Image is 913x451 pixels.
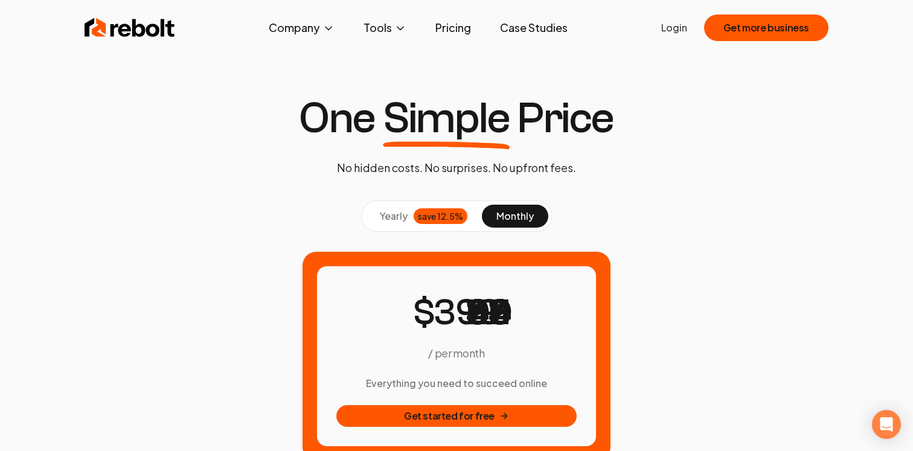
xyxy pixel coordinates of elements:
[354,16,416,40] button: Tools
[704,14,828,41] button: Get more business
[428,345,484,362] p: / per month
[85,16,175,40] img: Rebolt Logo
[380,209,408,223] span: yearly
[496,210,534,222] span: monthly
[490,16,577,40] a: Case Studies
[414,208,467,224] div: save 12.5%
[336,376,577,391] h3: Everything you need to succeed online
[482,205,548,228] button: monthly
[365,205,482,228] button: yearlysave 12.5%
[299,97,614,140] h1: One Price
[872,410,901,439] div: Open Intercom Messenger
[661,21,687,35] a: Login
[337,159,576,176] p: No hidden costs. No surprises. No upfront fees.
[383,97,510,140] span: Simple
[336,405,577,427] button: Get started for free
[426,16,481,40] a: Pricing
[259,16,344,40] button: Company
